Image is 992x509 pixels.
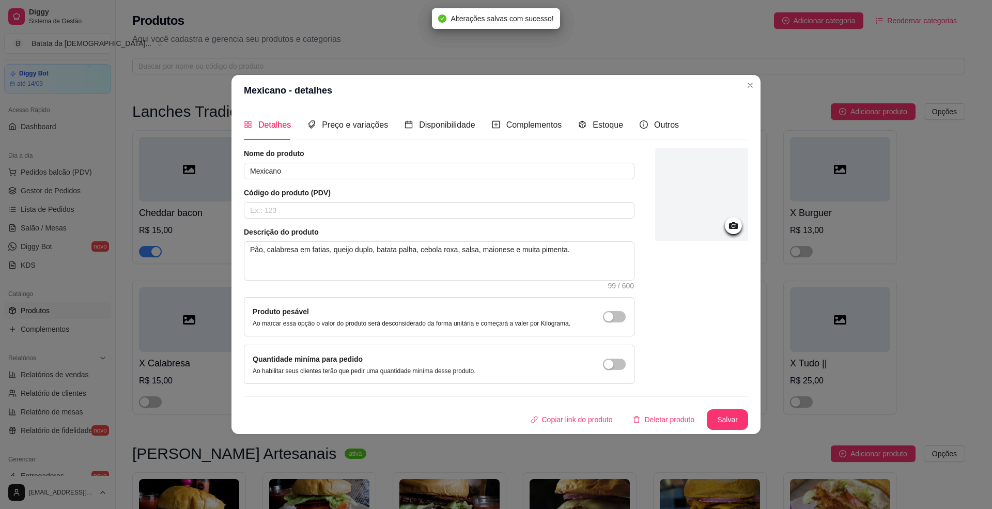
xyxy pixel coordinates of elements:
[258,120,291,129] span: Detalhes
[307,120,316,129] span: tags
[593,120,623,129] span: Estoque
[506,120,562,129] span: Complementos
[244,188,634,198] article: Código do produto (PDV)
[492,120,500,129] span: plus-square
[707,409,748,430] button: Salvar
[244,202,634,219] input: Ex.: 123
[244,242,634,280] textarea: Pão, calabresa em fatias, queijo duplo, batata palha, cebola roxa, salsa, maionese e muita pimenta.
[253,355,363,363] label: Quantidade miníma para pedido
[438,14,446,23] span: check-circle
[253,367,476,375] p: Ao habilitar seus clientes terão que pedir uma quantidade miníma desse produto.
[451,14,553,23] span: Alterações salvas com sucesso!
[244,120,252,129] span: appstore
[244,148,634,159] article: Nome do produto
[640,120,648,129] span: info-circle
[322,120,388,129] span: Preço e variações
[405,120,413,129] span: calendar
[633,416,640,423] span: delete
[419,120,475,129] span: Disponibilidade
[244,227,634,237] article: Descrição do produto
[742,77,758,94] button: Close
[253,307,309,316] label: Produto pesável
[253,319,570,328] p: Ao marcar essa opção o valor do produto será desconsiderado da forma unitária e começará a valer ...
[244,163,634,179] input: Ex.: Hamburguer de costela
[522,409,621,430] button: Copiar link do produto
[625,409,703,430] button: deleteDeletar produto
[578,120,586,129] span: code-sandbox
[654,120,679,129] span: Outros
[231,75,761,106] header: Mexicano - detalhes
